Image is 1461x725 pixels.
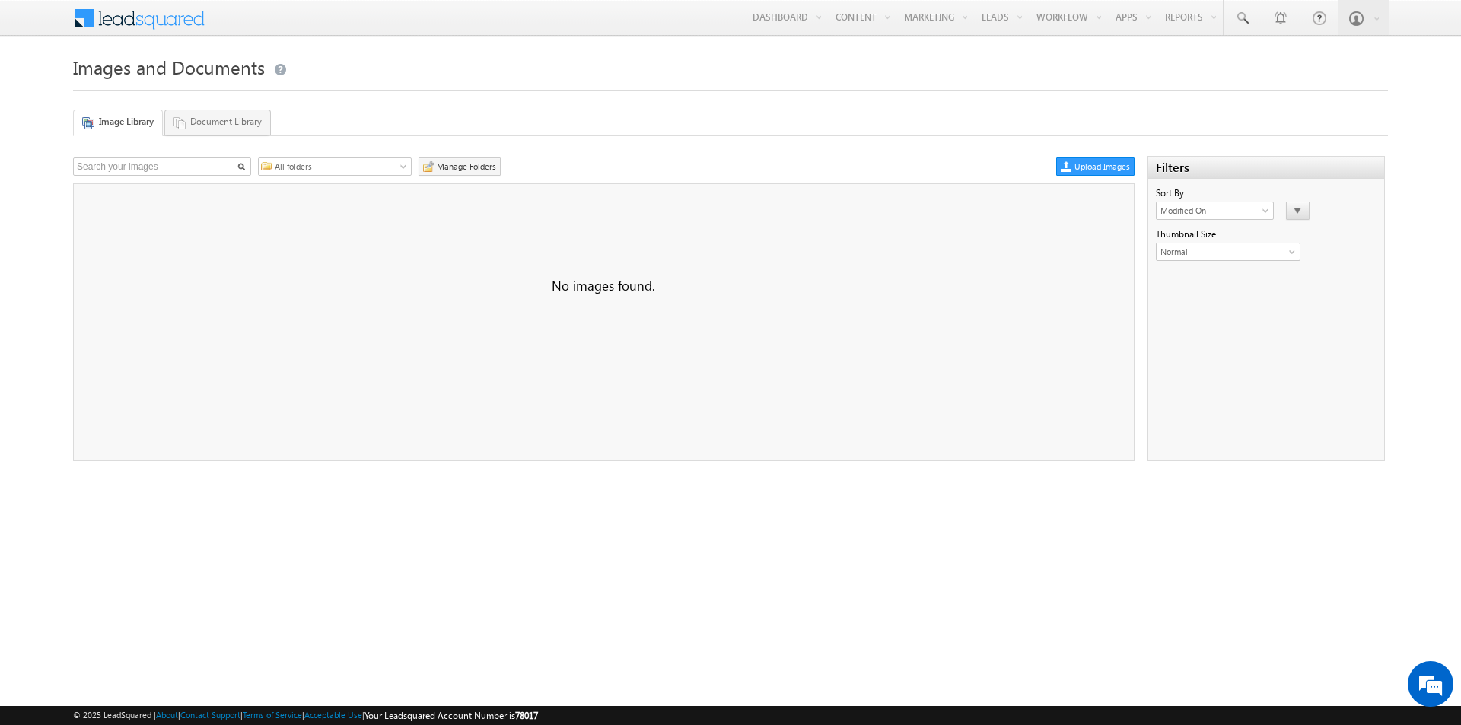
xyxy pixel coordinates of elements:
span: All folders [271,160,408,173]
input: Search your images [73,157,251,176]
a: Normal [1156,243,1300,261]
a: Document Library [164,110,271,135]
a: Terms of Service [243,710,302,720]
p: Filters [1156,159,1189,176]
h3: No images found. [74,275,1133,296]
span: 78017 [515,710,538,721]
a: Acceptable Use [304,710,362,720]
a: Contact Support [180,710,240,720]
a: All folders [258,157,412,176]
div: Thumbnail Size [1156,227,1384,241]
div: Sort By [1156,186,1384,200]
a: Modified On [1156,202,1274,220]
a: Upload Images [1056,157,1135,176]
span: Modified On [1157,204,1263,218]
span: © 2025 LeadSquared | | | | | [73,708,538,723]
a: About [156,710,178,720]
span: Normal [1157,245,1286,259]
span: Your Leadsquared Account Number is [364,710,538,721]
a: Manage Folders [419,157,501,176]
a: Image Library [73,110,163,136]
span: Images and Documents [73,55,265,79]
